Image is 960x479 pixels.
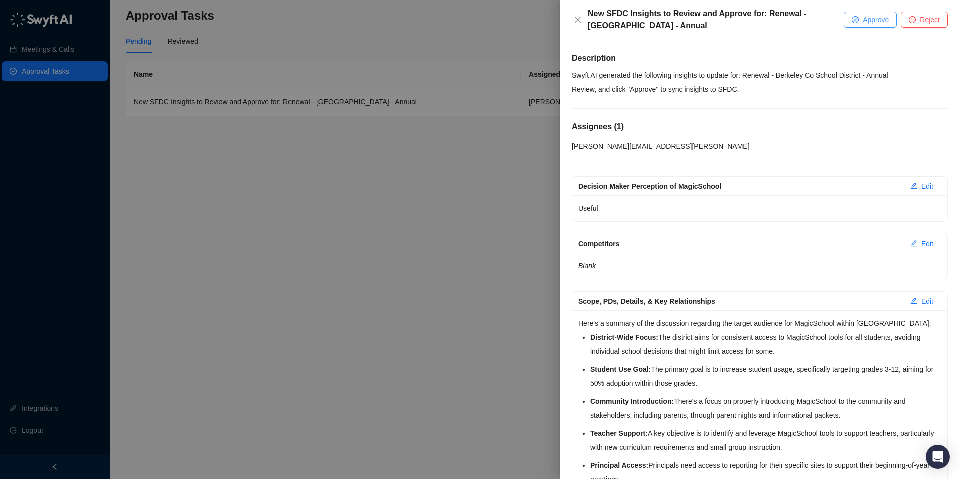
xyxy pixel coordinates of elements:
button: Edit [902,236,941,252]
strong: Community Introduction: [590,397,674,405]
button: Edit [902,178,941,194]
span: [PERSON_NAME][EMAIL_ADDRESS][PERSON_NAME] [572,142,750,150]
div: Competitors [578,238,902,249]
em: Blank [578,262,596,270]
h5: Description [572,52,948,64]
button: Reject [901,12,948,28]
span: edit [910,297,917,304]
span: stop [909,16,916,23]
span: edit [910,240,917,247]
div: Scope, PDs, Details, & Key Relationships [578,296,902,307]
p: Here's a summary of the discussion regarding the target audience for MagicSchool within [GEOGRAPH... [578,316,941,330]
span: edit [910,182,917,189]
strong: District-Wide Focus: [590,333,658,341]
div: New SFDC Insights to Review and Approve for: Renewal - [GEOGRAPHIC_DATA] - Annual [588,8,844,32]
li: The primary goal is to increase student usage, specifically targeting grades 3-12, aiming for 50%... [590,362,941,390]
p: Review, and click "Approve" to sync insights to SFDC. [572,82,948,96]
span: Reject [920,14,940,25]
li: There's a focus on properly introducing MagicSchool to the community and stakeholders, including ... [590,394,941,422]
span: Edit [921,296,933,307]
strong: Teacher Support: [590,429,648,437]
li: A key objective is to identify and leverage MagicSchool tools to support teachers, particularly w... [590,426,941,454]
strong: Student Use Goal: [590,365,651,373]
strong: Principal Access: [590,461,648,469]
div: Open Intercom Messenger [926,445,950,469]
div: Decision Maker Perception of MagicSchool [578,181,902,192]
h5: Assignees ( 1 ) [572,121,948,133]
button: Close [572,14,584,26]
span: check-circle [852,16,859,23]
li: The district aims for consistent access to MagicSchool tools for all students, avoiding individua... [590,330,941,358]
p: Swyft AI generated the following insights to update for: Renewal - Berkeley Co School District - ... [572,68,948,82]
p: Useful [578,201,941,215]
span: Edit [921,181,933,192]
button: Edit [902,293,941,309]
button: Approve [844,12,897,28]
span: close [574,16,582,24]
span: Edit [921,238,933,249]
span: Approve [863,14,889,25]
